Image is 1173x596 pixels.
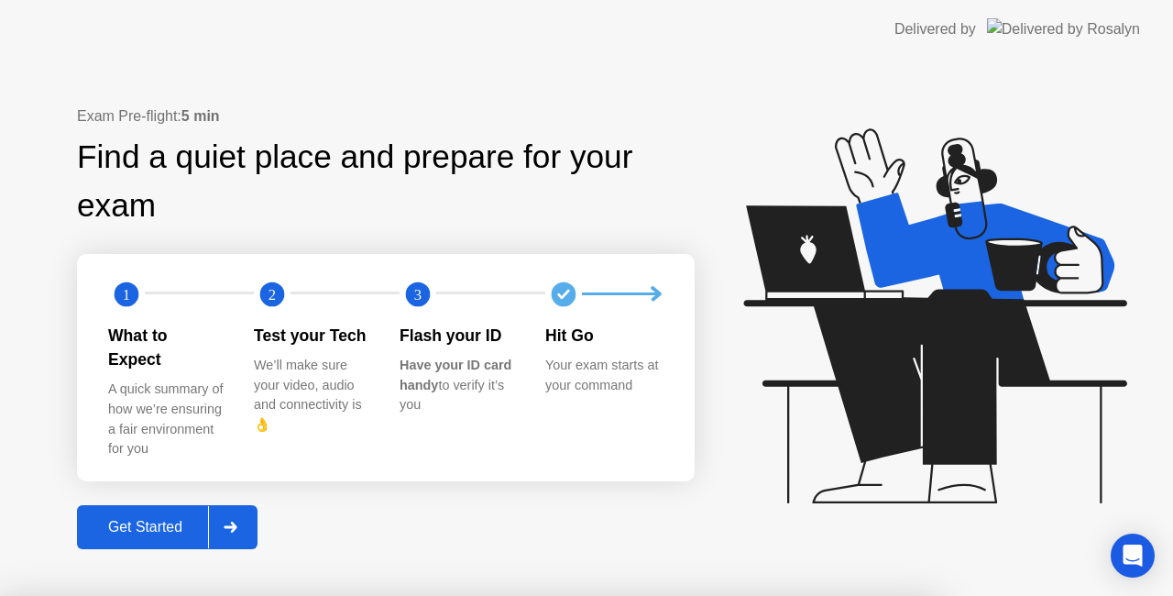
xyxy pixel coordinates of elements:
div: Test your Tech [254,324,370,348]
b: 5 min [181,108,220,124]
text: 2 [269,285,276,303]
text: 3 [414,285,422,303]
img: Delivered by Rosalyn [987,18,1140,39]
div: Get Started [82,519,208,535]
div: to verify it’s you [400,356,516,415]
div: Hit Go [545,324,662,348]
text: 1 [123,285,130,303]
div: Find a quiet place and prepare for your exam [77,133,695,230]
div: What to Expect [108,324,225,372]
div: Open Intercom Messenger [1111,534,1155,578]
b: Have your ID card handy [400,358,511,392]
div: Exam Pre-flight: [77,105,695,127]
div: We’ll make sure your video, audio and connectivity is 👌 [254,356,370,435]
div: Your exam starts at your command [545,356,662,395]
div: A quick summary of how we’re ensuring a fair environment for you [108,380,225,458]
div: Flash your ID [400,324,516,348]
div: Delivered by [894,18,976,40]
